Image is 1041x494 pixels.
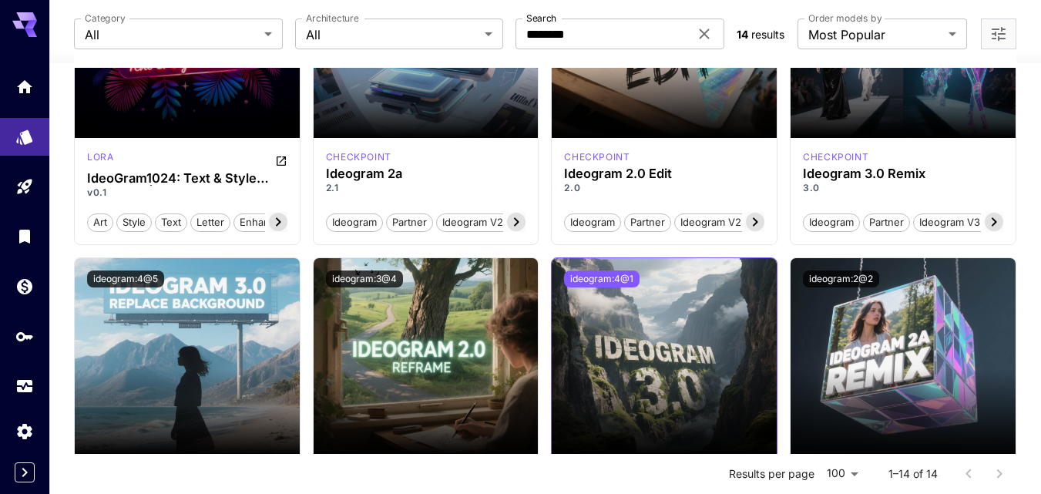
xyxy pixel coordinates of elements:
button: Ideogram [803,212,860,232]
button: text [155,212,187,232]
button: Ideogram v2a [436,212,515,232]
button: ideogram:3@4 [326,271,403,287]
h3: Ideogram 2.0 Edit [564,166,764,181]
div: 100 [821,462,864,485]
p: v0.1 [87,186,287,200]
span: letter [191,215,230,230]
span: Partner [387,215,432,230]
h3: Ideogram 3.0 Remix [803,166,1003,181]
p: Results per page [729,466,814,482]
h3: IdeoGram1024: Text & Style Enhancer | Flux.1 D LoRa [87,171,287,186]
span: style [117,215,151,230]
div: FLUX.1 D [87,150,113,169]
span: Ideogram v2.0 [675,215,756,230]
div: ideogram3 [803,150,868,164]
div: Models [15,123,34,142]
div: Settings [15,422,34,441]
button: Open more filters [989,25,1008,44]
label: Order models by [808,12,881,25]
p: lora [87,150,113,164]
span: Most Popular [808,25,942,44]
div: Home [15,72,34,92]
span: All [306,25,479,44]
label: Architecture [306,12,358,25]
button: letter [190,212,230,232]
button: ideogram:2@2 [803,271,879,287]
button: ideogram:4@1 [564,271,640,287]
span: Partner [625,215,670,230]
span: art [88,215,112,230]
label: Search [526,12,556,25]
button: Partner [386,212,433,232]
button: Ideogram [326,212,383,232]
p: 1–14 of 14 [888,466,938,482]
span: Ideogram [327,215,382,230]
p: checkpoint [803,150,868,164]
span: All [85,25,257,44]
p: 3.0 [803,181,1003,195]
div: Playground [15,177,34,197]
button: style [116,212,152,232]
span: enhancer [234,215,290,230]
p: 2.1 [326,181,526,195]
div: Wallet [15,272,34,291]
h3: Ideogram 2a [326,166,526,181]
span: Ideogram v2a [437,215,514,230]
span: Ideogram [804,215,859,230]
button: Partner [624,212,671,232]
button: Ideogram v3.0 [913,212,996,232]
span: Partner [864,215,909,230]
span: Ideogram [565,215,620,230]
p: checkpoint [564,150,630,164]
button: Expand sidebar [15,462,35,482]
div: Usage [15,377,34,396]
span: text [156,215,186,230]
button: art [87,212,113,232]
span: results [751,28,784,41]
button: Ideogram v2.0 [674,212,757,232]
button: Open in CivitAI [275,150,287,169]
button: Partner [863,212,910,232]
label: Category [85,12,126,25]
div: ideogram2 [564,150,630,164]
button: ideogram:4@5 [87,271,164,287]
div: Library [15,227,34,246]
p: checkpoint [326,150,391,164]
div: ideogram2a [326,150,391,164]
button: Ideogram [564,212,621,232]
span: 14 [737,28,748,41]
span: Ideogram v3.0 [914,215,995,230]
p: 2.0 [564,181,764,195]
button: enhancer [233,212,291,232]
div: API Keys [15,327,34,346]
